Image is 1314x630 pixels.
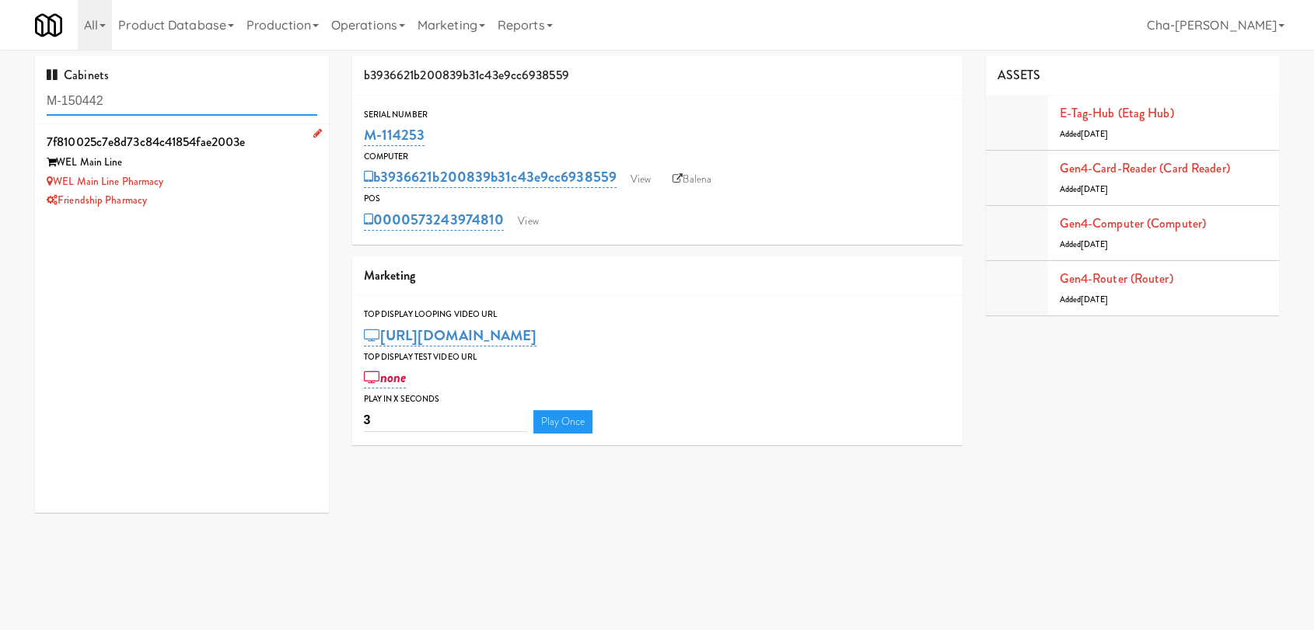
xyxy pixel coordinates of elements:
[1060,238,1108,250] span: Added
[1060,159,1230,177] a: Gen4-card-reader (Card Reader)
[364,325,537,346] a: [URL][DOMAIN_NAME]
[1060,104,1174,122] a: E-tag-hub (Etag Hub)
[47,66,109,84] span: Cabinets
[1081,238,1108,250] span: [DATE]
[533,410,593,433] a: Play Once
[1081,183,1108,195] span: [DATE]
[364,392,951,407] div: Play in X seconds
[47,174,163,189] a: WEL Main Line Pharmacy
[364,209,505,231] a: 0000573243974810
[364,350,951,365] div: Top Display Test Video Url
[1081,128,1108,140] span: [DATE]
[47,193,147,207] a: Friendship Pharmacy
[1060,128,1108,140] span: Added
[364,107,951,123] div: Serial Number
[364,149,951,165] div: Computer
[364,367,407,388] a: none
[1060,270,1173,287] a: Gen4-router (Router)
[352,56,963,96] div: b3936621b200839b31c43e9cc6938559
[510,210,546,233] a: View
[1060,214,1206,232] a: Gen4-computer (Computer)
[1081,294,1108,305] span: [DATE]
[35,124,329,217] li: 7f810025c7e8d73c84c41854fae2003eWEL Main Line WEL Main Line PharmacyFriendship Pharmacy
[364,266,416,284] span: Marketing
[665,168,719,191] a: Balena
[47,87,317,116] input: Search cabinets
[35,12,62,39] img: Micromart
[364,124,425,146] a: M-114253
[47,153,317,172] div: WEL Main Line
[623,168,659,191] a: View
[364,307,951,322] div: Top Display Looping Video Url
[47,131,317,154] div: 7f810025c7e8d73c84c41854fae2003e
[998,66,1041,84] span: ASSETS
[364,191,951,207] div: POS
[1060,183,1108,195] span: Added
[1060,294,1108,305] span: Added
[364,166,617,188] a: b3936621b200839b31c43e9cc6938559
